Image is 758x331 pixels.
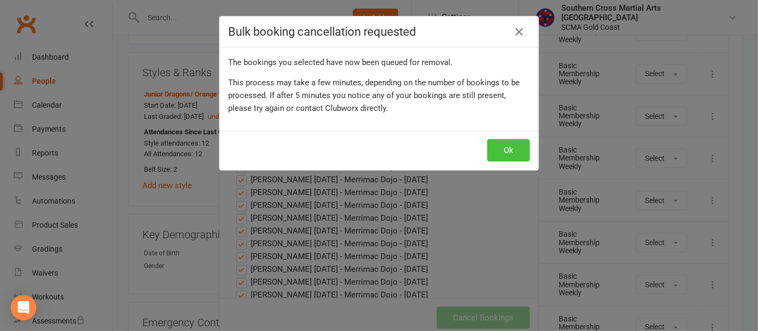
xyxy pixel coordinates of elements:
[228,76,530,115] div: This process may take a few minutes, depending on the number of bookings to be processed. If afte...
[487,139,530,162] button: Ok
[511,23,528,41] a: Close
[11,295,36,320] div: Open Intercom Messenger
[228,56,530,69] div: The bookings you selected have now been queued for removal.
[228,25,530,38] h4: Bulk booking cancellation requested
